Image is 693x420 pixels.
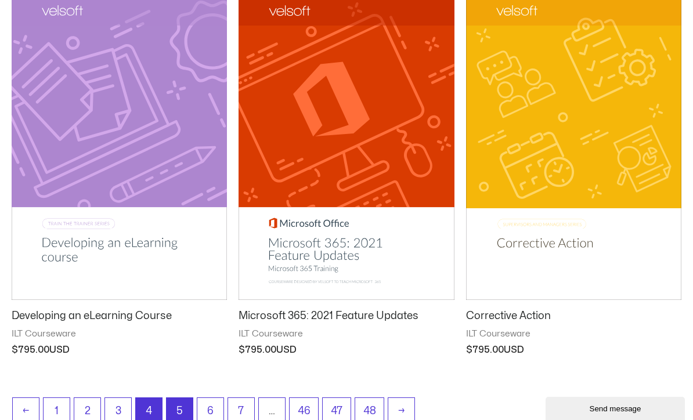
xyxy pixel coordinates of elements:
[239,345,276,354] bdi: 795.00
[12,309,227,323] h2: Developing an eLearning Course
[239,345,245,354] span: $
[466,309,681,323] h2: Corrective Action
[466,345,472,354] span: $
[546,394,687,420] iframe: chat widget
[239,309,454,323] h2: Microsoft 365: 2021 Feature Updates
[239,309,454,328] a: Microsoft 365: 2021 Feature Updates
[466,328,681,340] span: ILT Courseware
[12,328,227,340] span: ILT Courseware
[12,345,49,354] bdi: 795.00
[466,345,504,354] bdi: 795.00
[239,328,454,340] span: ILT Courseware
[466,309,681,328] a: Corrective Action
[12,345,18,354] span: $
[12,309,227,328] a: Developing an eLearning Course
